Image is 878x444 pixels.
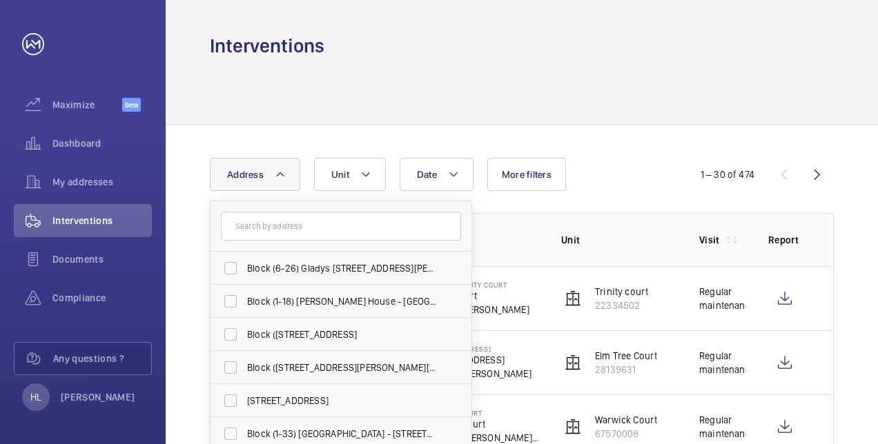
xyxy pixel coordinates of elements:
[561,233,677,247] p: Unit
[423,345,531,353] p: [STREET_ADDRESS]
[565,354,581,371] img: elevator.svg
[227,169,264,180] span: Address
[699,285,746,312] div: Regular maintenance
[423,409,539,417] p: Warwick Court
[122,98,141,112] span: Beta
[221,212,461,241] input: Search by address
[417,169,437,180] span: Date
[52,137,152,150] span: Dashboard
[565,418,581,435] img: elevator.svg
[423,289,529,303] p: Trinity Court
[400,158,474,191] button: Date
[331,169,349,180] span: Unit
[595,363,658,376] p: 28139631
[52,291,152,305] span: Compliance
[210,158,300,191] button: Address
[423,353,531,367] p: [STREET_ADDRESS]
[52,98,122,112] span: Maximize
[52,214,152,228] span: Interventions
[210,33,324,59] h1: Interventions
[52,252,152,266] span: Documents
[423,281,529,289] p: Block Y Trinity Court
[595,427,657,441] p: 67570008
[423,233,539,247] p: Address
[701,168,754,181] div: 1 – 30 of 474
[247,427,437,441] span: Block (1-33) [GEOGRAPHIC_DATA] - [STREET_ADDRESS]
[53,352,151,365] span: Any questions ?
[52,175,152,189] span: My addresses
[247,361,437,374] span: Block ([STREET_ADDRESS][PERSON_NAME][PERSON_NAME]
[502,169,552,180] span: More filters
[423,303,529,316] p: CO9 1PX [PERSON_NAME]
[768,233,806,247] p: Report
[595,299,648,312] p: 22334502
[699,233,720,247] p: Visit
[247,394,437,407] span: [STREET_ADDRESS]
[595,349,658,363] p: Elm Tree Court
[487,158,566,191] button: More filters
[595,413,657,427] p: Warwick Court
[30,390,41,404] p: HL
[423,417,539,431] p: Warwick Court
[247,294,437,308] span: Block (1-18) [PERSON_NAME] House - [GEOGRAPHIC_DATA] 1EP
[595,285,648,299] p: Trinity court
[314,158,386,191] button: Unit
[61,390,135,404] p: [PERSON_NAME]
[423,367,531,381] p: CO9 2TU [PERSON_NAME]
[247,261,437,275] span: Block (6-26) Gladys [STREET_ADDRESS][PERSON_NAME]
[699,349,746,376] div: Regular maintenance
[699,413,746,441] div: Regular maintenance
[247,327,437,341] span: Block ([STREET_ADDRESS]
[565,290,581,307] img: elevator.svg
